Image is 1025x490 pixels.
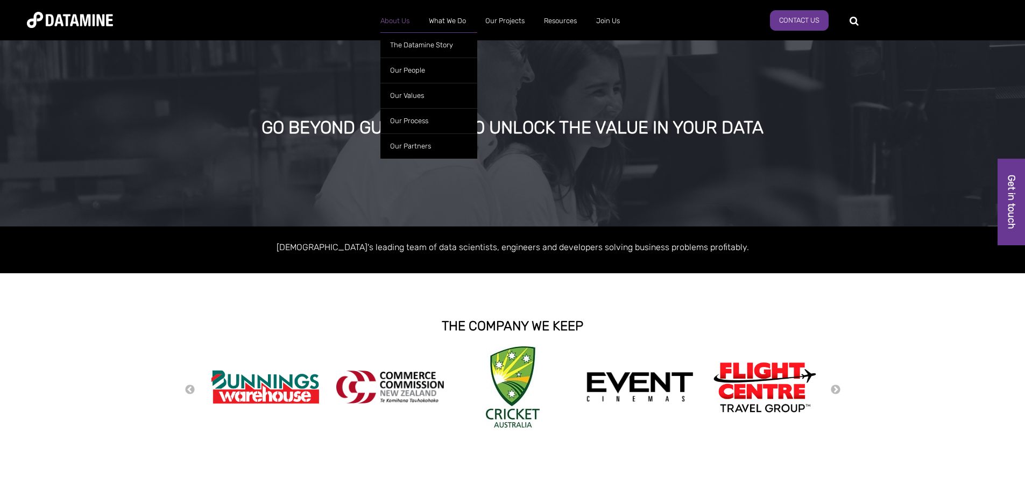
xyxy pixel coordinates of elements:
[770,10,829,31] a: Contact Us
[380,58,477,83] a: Our People
[380,108,477,133] a: Our Process
[998,159,1025,245] a: Get in touch
[419,7,476,35] a: What We Do
[711,359,818,415] img: Flight Centre
[586,7,630,35] a: Join Us
[27,12,113,28] img: Datamine
[116,118,909,138] div: GO BEYOND GUESSWORK TO UNLOCK THE VALUE IN YOUR DATA
[486,346,540,428] img: Cricket Australia
[185,384,195,396] button: Previous
[830,384,841,396] button: Next
[380,32,477,58] a: The Datamine Story
[586,372,694,403] img: event cinemas
[371,7,419,35] a: About Us
[336,371,444,403] img: commercecommission
[206,240,819,254] p: [DEMOGRAPHIC_DATA]'s leading team of data scientists, engineers and developers solving business p...
[380,133,477,159] a: Our Partners
[211,367,319,407] img: Bunnings Warehouse
[380,83,477,108] a: Our Values
[476,7,534,35] a: Our Projects
[534,7,586,35] a: Resources
[442,318,583,333] strong: THE COMPANY WE KEEP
